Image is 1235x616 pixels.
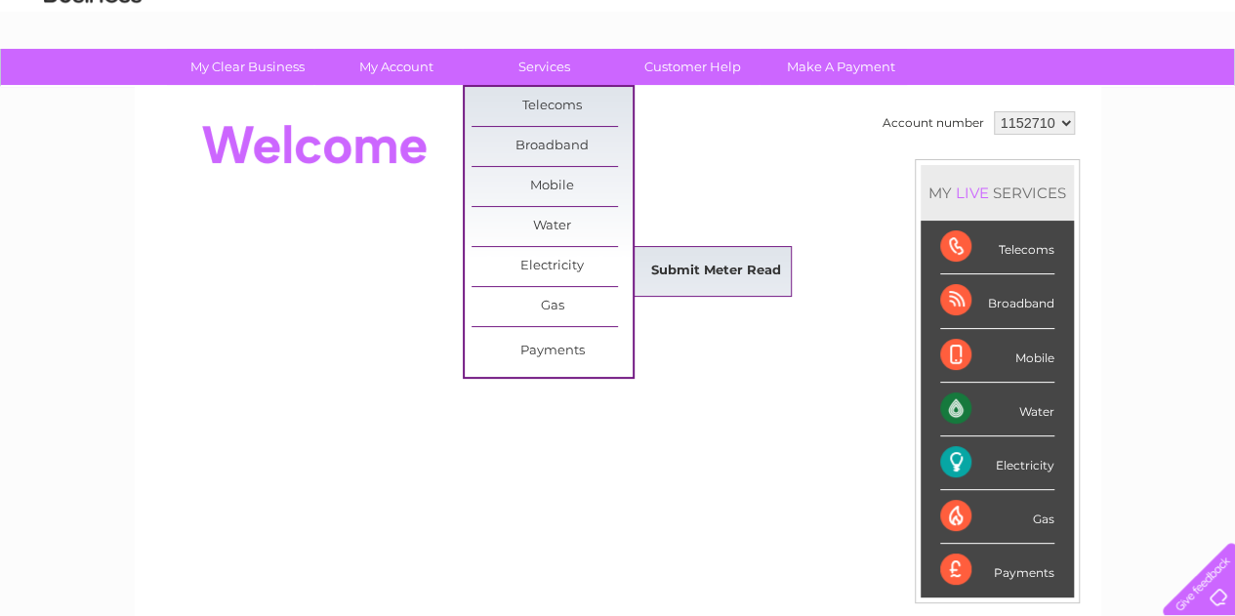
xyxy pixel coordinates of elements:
[464,49,625,85] a: Services
[472,167,633,206] a: Mobile
[1065,83,1093,98] a: Blog
[612,49,773,85] a: Customer Help
[472,127,633,166] a: Broadband
[952,184,993,202] div: LIVE
[940,221,1054,274] div: Telecoms
[472,287,633,326] a: Gas
[157,11,1080,95] div: Clear Business is a trading name of Verastar Limited (registered in [GEOGRAPHIC_DATA] No. 3667643...
[315,49,476,85] a: My Account
[867,10,1002,34] a: 0333 014 3131
[472,207,633,246] a: Water
[940,544,1054,596] div: Payments
[472,87,633,126] a: Telecoms
[921,165,1074,221] div: MY SERVICES
[43,51,143,110] img: logo.png
[940,490,1054,544] div: Gas
[472,247,633,286] a: Electricity
[940,274,1054,328] div: Broadband
[878,106,989,140] td: Account number
[995,83,1053,98] a: Telecoms
[940,383,1054,436] div: Water
[1171,83,1216,98] a: Log out
[636,252,797,291] a: Submit Meter Read
[940,83,983,98] a: Energy
[940,436,1054,490] div: Electricity
[1105,83,1153,98] a: Contact
[472,332,633,371] a: Payments
[891,83,928,98] a: Water
[167,49,328,85] a: My Clear Business
[940,329,1054,383] div: Mobile
[761,49,922,85] a: Make A Payment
